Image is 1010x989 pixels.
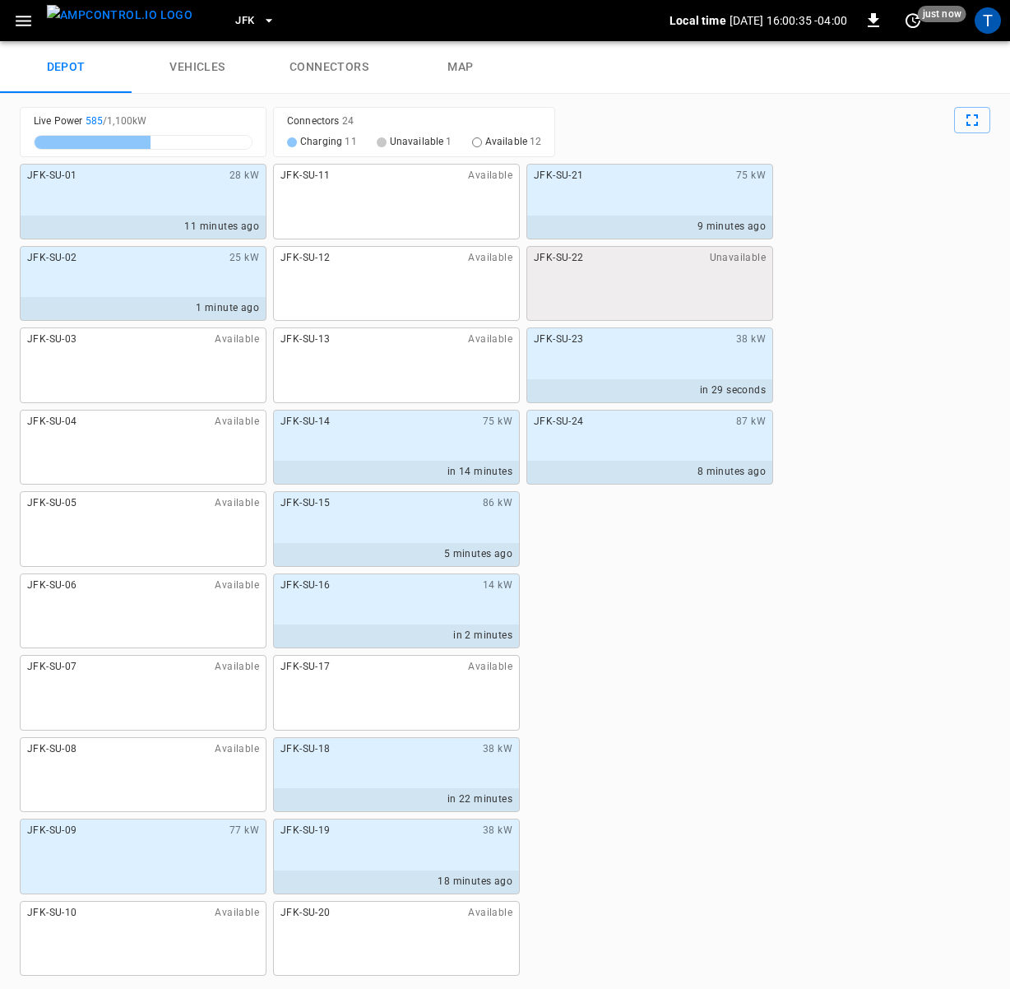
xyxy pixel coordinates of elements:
span: in 14 minutes [447,464,512,481]
span: 5 minutes ago [444,546,512,563]
a: JFK-SU-0225 kW1 minute ago [20,246,266,321]
span: Available [468,332,512,348]
span: in 22 minutes [447,792,512,808]
span: Available [215,659,259,676]
span: Available [215,414,259,430]
a: JFK-SU-05Available [20,491,266,566]
a: JFK-SU-0128 kW11 minutes ago [20,164,266,239]
span: JFK-SU-09 [27,823,77,839]
span: JFK-SU-19 [280,823,331,839]
span: JFK-SU-16 [280,578,331,594]
a: JFK-SU-06Available [20,573,266,648]
span: 38 kW [483,823,512,839]
span: Available [215,495,259,512]
span: Available [468,659,512,676]
button: set refresh interval [900,7,926,34]
span: 14 kW [483,578,512,594]
span: JFK-SU-13 [280,332,331,348]
span: JFK-SU-20 [280,905,331,922]
span: 77 kW [229,823,259,839]
a: JFK-SU-22Unavailable [526,246,773,321]
span: JFK-SU-14 [280,414,331,430]
span: 75 kW [483,414,512,430]
span: Available [215,741,259,758]
a: JFK-SU-1614 kWin 2 minutes [273,573,520,648]
span: 87 kW [736,414,766,430]
span: JFK-SU-06 [27,578,77,594]
span: 28 kW [229,168,259,184]
span: Available [468,168,512,184]
a: JFK-SU-1586 kW5 minutes ago [273,491,520,566]
a: JFK-SU-2175 kW9 minutes ago [526,164,773,239]
img: ampcontrol.io logo [47,5,192,26]
a: JFK-SU-04Available [20,410,266,485]
div: profile-icon [975,7,1001,34]
span: 585 [86,115,103,127]
span: just now [918,6,966,22]
a: JFK-SU-1475 kWin 14 minutes [273,410,520,485]
span: 9 minutes ago [697,219,766,235]
span: JFK-SU-18 [280,741,331,758]
a: JFK-SU-11Available [273,164,520,239]
span: JFK-SU-15 [280,495,331,512]
span: 11 [345,136,356,147]
span: Available [485,135,542,149]
span: JFK-SU-04 [27,414,77,430]
span: JFK-SU-12 [280,250,331,267]
span: Charging [300,135,357,149]
span: JFK-SU-08 [27,741,77,758]
a: JFK-SU-03Available [20,327,266,402]
span: JFK-SU-01 [27,168,77,184]
a: JFK-SU-10Available [20,901,266,976]
a: JFK-SU-07Available [20,655,266,730]
p: Local time [669,12,726,29]
span: 1 minute ago [196,300,259,317]
span: Available [468,250,512,267]
a: JFK-SU-2338 kWin 29 seconds [526,327,773,402]
span: in 2 minutes [453,628,512,644]
span: in 29 seconds [700,383,766,399]
span: 11 minutes ago [184,219,259,235]
a: map [395,41,526,94]
span: JFK-SU-11 [280,168,331,184]
p: [DATE] 16:00:35 -04:00 [730,12,847,29]
span: JFK-SU-17 [280,659,331,676]
span: JFK-SU-03 [27,332,77,348]
span: JFK-SU-05 [27,495,77,512]
span: / 1,100 kW [103,115,146,127]
span: 38 kW [483,741,512,758]
span: 86 kW [483,495,512,512]
span: JFK-SU-22 [534,250,584,267]
span: 1 [446,136,452,147]
span: Available [468,905,512,922]
span: 8 minutes ago [697,464,766,481]
span: 24 [342,115,354,127]
span: 38 kW [736,332,766,348]
a: JFK-SU-1838 kWin 22 minutes [273,737,520,812]
span: JFK [235,12,254,30]
span: 25 kW [229,250,259,267]
a: JFK-SU-12Available [273,246,520,321]
a: JFK-SU-1938 kW18 minutes ago [273,819,520,894]
a: JFK-SU-0977 kW [20,819,266,894]
span: JFK-SU-10 [27,905,77,922]
button: Full Screen [954,107,990,133]
span: JFK-SU-02 [27,250,77,267]
a: JFK-SU-17Available [273,655,520,730]
span: Available [215,905,259,922]
button: JFK [229,5,282,37]
span: Unavailable [390,135,452,149]
a: vehicles [132,41,263,94]
a: JFK-SU-20Available [273,901,520,976]
div: Live Power [34,114,252,128]
span: Unavailable [710,250,766,267]
span: Available [215,332,259,348]
span: 75 kW [736,168,766,184]
span: 12 [530,136,541,147]
a: connectors [263,41,395,94]
span: JFK-SU-07 [27,659,77,676]
span: Available [215,578,259,594]
a: JFK-SU-2487 kW8 minutes ago [526,410,773,485]
a: JFK-SU-08Available [20,737,266,812]
span: JFK-SU-21 [534,168,584,184]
